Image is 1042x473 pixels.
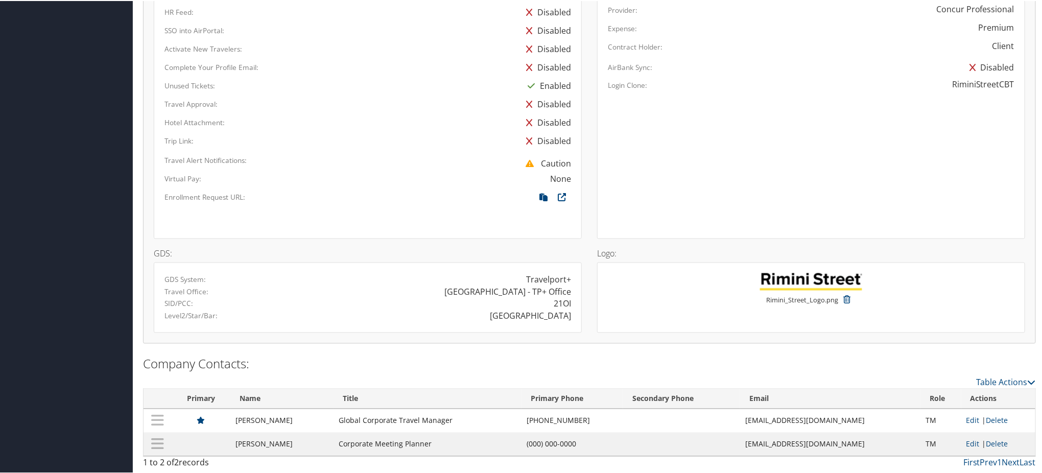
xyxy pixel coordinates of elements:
[740,432,920,455] td: [EMAIL_ADDRESS][DOMAIN_NAME]
[608,22,637,33] label: Expense:
[171,388,230,408] th: Primary
[523,76,571,94] div: Enabled
[966,438,980,448] a: Edit
[521,131,571,149] div: Disabled
[961,408,1035,432] td: |
[920,432,961,455] td: TM
[1002,456,1020,467] a: Next
[164,154,247,164] label: Travel Alert Notifications:
[623,388,740,408] th: Secondary Phone
[608,41,662,51] label: Contract Holder:
[164,273,206,283] label: GDS System:
[522,388,624,408] th: Primary Phone
[164,98,218,108] label: Travel Approval:
[164,173,201,183] label: Virtual Pay:
[143,354,1036,372] h2: Company Contacts:
[608,79,647,89] label: Login Clone:
[230,408,334,432] td: [PERSON_NAME]
[963,456,980,467] a: First
[334,432,522,455] td: Corporate Meeting Planner
[164,298,193,308] label: SID/PCC:
[526,272,571,285] div: Travelport+
[164,191,245,201] label: Enrollment Request URL:
[334,388,522,408] th: Title
[1020,456,1036,467] a: Last
[174,456,179,467] span: 2
[164,6,194,16] label: HR Feed:
[164,25,224,35] label: SSO into AirPortal:
[550,172,571,184] div: None
[154,248,582,256] h4: GDS:
[986,438,1008,448] a: Delete
[164,61,258,72] label: Complete Your Profile Email:
[952,77,1014,89] div: RiminiStreetCBT
[920,388,961,408] th: Role
[334,408,522,432] td: Global Corporate Travel Manager
[740,388,920,408] th: Email
[164,80,215,90] label: Unused Tickets:
[521,57,571,76] div: Disabled
[164,286,208,296] label: Travel Office:
[992,39,1014,51] div: Client
[164,310,218,320] label: Level2/Star/Bar:
[608,4,637,14] label: Provider:
[554,297,571,309] div: 21OI
[767,295,839,314] small: Rimini_Street_Logo.png
[522,408,624,432] td: [PHONE_NUMBER]
[980,456,998,467] a: Prev
[164,43,242,53] label: Activate New Travelers:
[520,157,571,168] span: Caution
[521,112,571,131] div: Disabled
[521,39,571,57] div: Disabled
[979,20,1014,33] div: Premium
[164,135,194,145] label: Trip Link:
[521,2,571,20] div: Disabled
[961,388,1035,408] th: Actions
[760,272,862,290] img: Rimini_Street_Logo.png
[521,94,571,112] div: Disabled
[964,57,1014,76] div: Disabled
[740,408,920,432] td: [EMAIL_ADDRESS][DOMAIN_NAME]
[597,248,1025,256] h4: Logo:
[230,432,334,455] td: [PERSON_NAME]
[961,432,1035,455] td: |
[230,388,334,408] th: Name
[608,61,652,72] label: AirBank Sync:
[164,116,225,127] label: Hotel Attachment:
[522,432,624,455] td: (000) 000-0000
[966,415,980,424] a: Edit
[920,408,961,432] td: TM
[986,415,1008,424] a: Delete
[976,376,1036,387] a: Table Actions
[143,456,355,473] div: 1 to 2 of records
[521,20,571,39] div: Disabled
[490,309,571,321] div: [GEOGRAPHIC_DATA]
[444,285,571,297] div: [GEOGRAPHIC_DATA] - TP+ Office
[936,2,1014,14] div: Concur Professional
[998,456,1002,467] a: 1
